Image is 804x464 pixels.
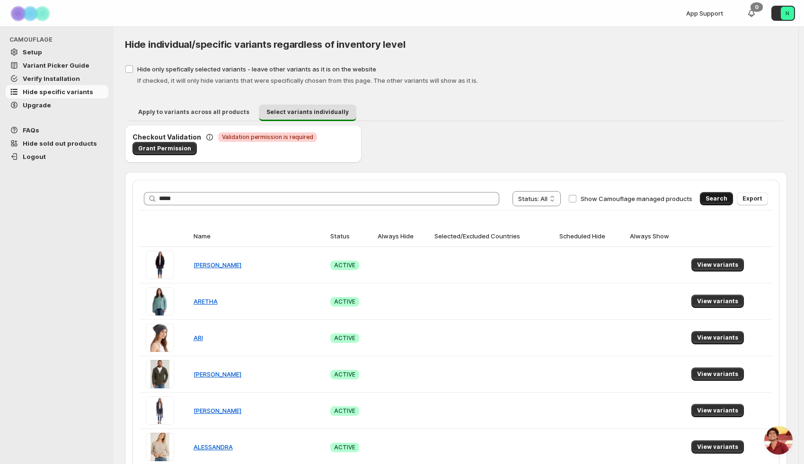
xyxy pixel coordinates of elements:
div: 0 [751,2,763,12]
span: View variants [697,407,738,414]
span: Grant Permission [138,145,191,152]
th: Always Show [627,226,689,247]
span: FAQs [23,126,39,134]
span: Variant Picker Guide [23,61,89,69]
button: Apply to variants across all products [131,105,257,120]
span: ACTIVE [334,262,355,269]
a: Upgrade [6,98,108,112]
span: ACTIVE [334,407,355,415]
th: Name [191,226,328,247]
span: Hide individual/specific variants regardless of inventory level [125,39,405,50]
span: ACTIVE [334,444,355,451]
span: Show Camouflage managed products [581,195,692,202]
span: View variants [697,370,738,378]
span: View variants [697,334,738,341]
a: ARETHA [194,298,218,305]
span: App Support [686,9,723,17]
button: View variants [691,331,744,344]
a: Grant Permission [133,142,197,155]
th: Scheduled Hide [557,226,627,247]
a: Verify Installation [6,72,108,85]
span: If checked, it will only hide variants that were specifically chosen from this page. The other va... [137,77,478,84]
span: View variants [697,261,738,269]
span: Hide only spefically selected variants - leave other variants as it is on the website [137,65,376,73]
a: ALESSANDRA [194,443,233,451]
button: View variants [691,368,744,381]
span: Upgrade [23,101,51,109]
span: Hide sold out products [23,140,97,147]
span: View variants [697,298,738,305]
a: FAQs [6,123,108,137]
span: Verify Installation [23,75,80,82]
span: Logout [23,153,46,160]
button: Search [700,192,733,205]
text: N [786,10,789,17]
a: Variant Picker Guide [6,59,108,72]
span: ACTIVE [334,298,355,306]
th: Always Hide [375,226,432,247]
a: [PERSON_NAME] [194,261,242,269]
span: ACTIVE [334,334,355,342]
span: Search [706,195,727,202]
span: Hide specific variants [23,88,93,96]
button: Select variants individually [259,105,356,121]
button: View variants [691,258,744,271]
button: View variants [691,295,744,308]
span: Avatar with initials N [781,7,794,20]
button: Avatar with initials N [771,6,795,21]
a: ARI [194,334,203,341]
span: Validation permission is required [222,133,313,141]
button: View variants [691,440,744,454]
a: [PERSON_NAME] [194,407,242,414]
span: Setup [23,48,42,56]
a: [PERSON_NAME] [194,370,242,378]
div: Open chat [764,426,793,455]
button: View variants [691,404,744,417]
span: Select variants individually [266,108,349,116]
span: View variants [697,443,738,451]
span: ACTIVE [334,371,355,378]
a: Hide specific variants [6,85,108,98]
th: Status [327,226,375,247]
a: 0 [747,9,756,18]
a: Hide sold out products [6,137,108,150]
img: Camouflage [8,0,55,26]
h3: Checkout Validation [133,132,201,142]
a: Logout [6,150,108,163]
span: Apply to variants across all products [138,108,249,116]
span: Export [742,195,762,202]
a: Setup [6,45,108,59]
span: CAMOUFLAGE [9,36,109,44]
button: Export [737,192,768,205]
th: Selected/Excluded Countries [432,226,557,247]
